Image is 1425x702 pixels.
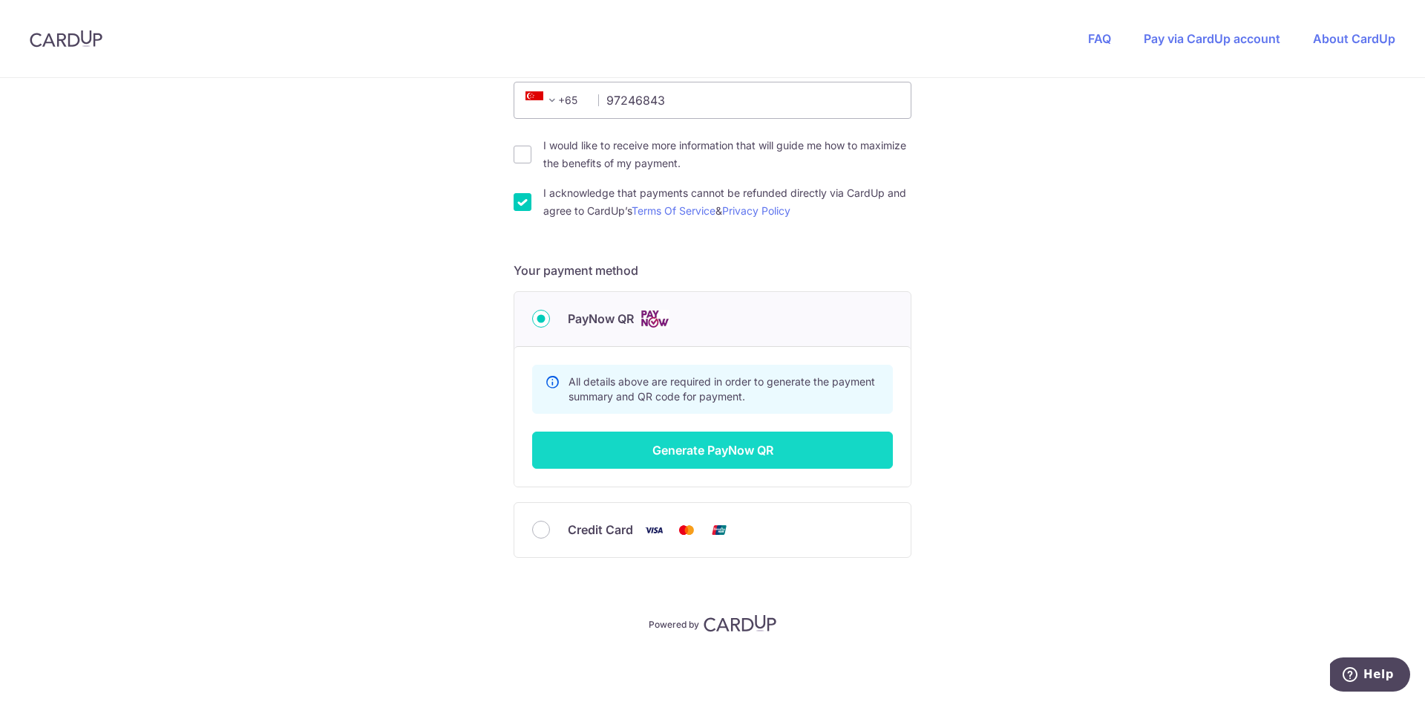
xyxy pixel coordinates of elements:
span: PayNow QR [568,310,634,328]
span: Credit Card [568,521,633,539]
p: Powered by [649,616,699,631]
img: CardUp [704,614,776,632]
label: I acknowledge that payments cannot be refunded directly via CardUp and agree to CardUp’s & [543,184,911,220]
img: Cards logo [640,310,669,328]
iframe: Opens a widget where you can find more information [1330,657,1410,695]
div: Credit Card Visa Mastercard Union Pay [532,521,893,539]
h5: Your payment method [514,261,911,279]
div: PayNow QR Cards logo [532,310,893,328]
span: +65 [521,91,588,109]
img: CardUp [30,30,102,48]
button: Generate PayNow QR [532,432,893,469]
label: I would like to receive more information that will guide me how to maximize the benefits of my pa... [543,137,911,172]
img: Mastercard [672,521,701,539]
span: All details above are required in order to generate the payment summary and QR code for payment. [569,375,875,403]
a: Pay via CardUp account [1144,31,1280,46]
span: +65 [525,91,561,109]
a: About CardUp [1313,31,1395,46]
a: Privacy Policy [722,204,790,217]
a: FAQ [1088,31,1111,46]
img: Union Pay [704,521,734,539]
img: Visa [639,521,669,539]
a: Terms Of Service [632,204,715,217]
